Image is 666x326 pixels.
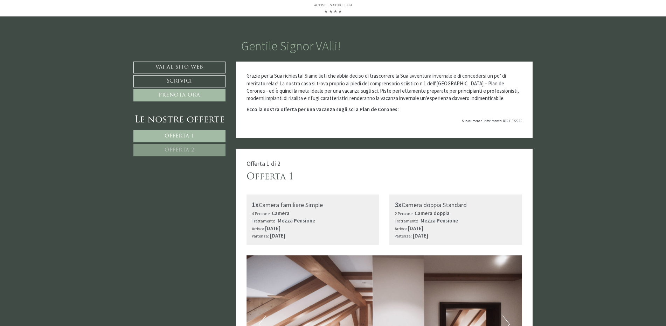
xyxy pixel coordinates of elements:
[133,62,226,73] a: Vai al sito web
[247,171,294,184] div: Offerta 1
[421,217,458,224] b: Mezza Pensione
[247,72,522,102] p: Grazie per la Sua richiesta! Siamo lieti che abbia deciso di trascorrere la Sua avventura inverna...
[272,210,290,217] b: Camera
[5,19,96,38] div: Buon giorno, come possiamo aiutarla?
[252,226,264,231] small: Arrivo:
[415,210,450,217] b: Camera doppia
[11,20,93,25] div: Montis – Active Nature Spa
[395,200,402,209] b: 3x
[247,160,280,168] span: Offerta 1 di 2
[278,217,315,224] b: Mezza Pensione
[252,211,271,216] small: 4 Persone:
[252,233,269,239] small: Partenza:
[165,148,194,153] span: Offerta 2
[133,75,226,87] a: Scrivici
[247,106,399,113] strong: Ecco la nostra offerta per una vacanza sugli sci a Plan de Corones:
[241,39,341,53] h1: Gentile Signor VAlli!
[265,225,280,232] b: [DATE]
[395,226,407,231] small: Arrivo:
[395,200,517,210] div: Camera doppia Standard
[462,119,522,123] span: Suo numero di riferimento: R10113/2025
[165,134,194,139] span: Offerta 1
[11,33,93,37] small: 14:25
[133,114,226,127] div: Le nostre offerte
[408,225,423,232] b: [DATE]
[252,218,277,224] small: Trattamento:
[395,233,412,239] small: Partenza:
[126,5,150,16] div: [DATE]
[413,232,428,239] b: [DATE]
[395,218,419,224] small: Trattamento:
[270,232,285,239] b: [DATE]
[252,200,374,210] div: Camera familiare Simple
[133,89,226,101] a: Prenota ora
[395,211,414,216] small: 2 Persone:
[252,200,259,209] b: 1x
[238,184,276,197] button: Invia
